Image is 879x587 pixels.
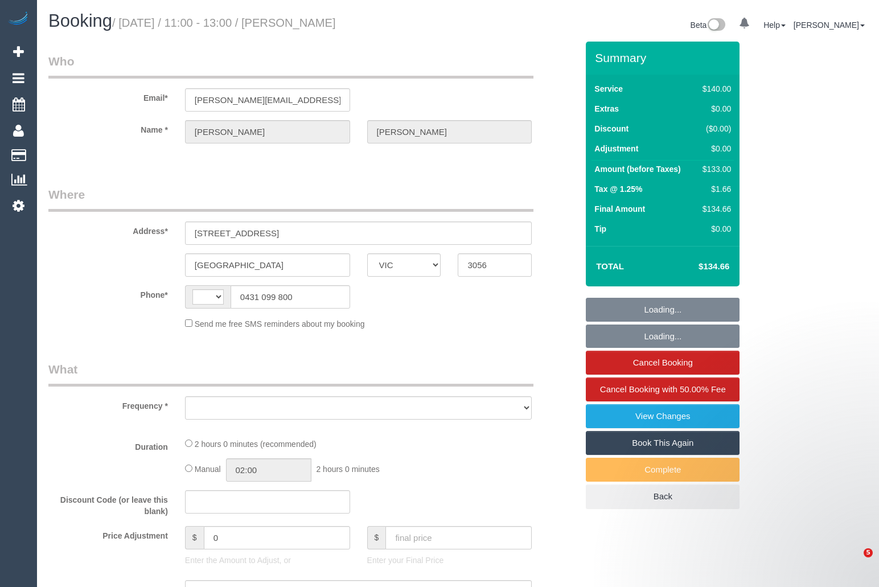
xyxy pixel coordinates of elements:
small: / [DATE] / 11:00 - 13:00 / [PERSON_NAME] [112,17,336,29]
span: Manual [195,465,221,474]
label: Phone* [40,285,176,301]
label: Duration [40,437,176,453]
label: Adjustment [594,143,638,154]
img: New interface [707,18,725,33]
label: Final Amount [594,203,645,215]
div: $0.00 [698,143,731,154]
label: Discount [594,123,629,134]
input: final price [385,526,532,549]
label: Tip [594,223,606,235]
label: Amount (before Taxes) [594,163,680,175]
label: Price Adjustment [40,526,176,541]
div: $133.00 [698,163,731,175]
div: $0.00 [698,103,731,114]
input: Last Name* [367,120,532,143]
label: Frequency * [40,396,176,412]
span: $ [367,526,386,549]
a: [PERSON_NAME] [794,20,865,30]
iframe: Intercom live chat [840,548,868,576]
legend: What [48,361,533,387]
a: Help [763,20,786,30]
h3: Summary [595,51,734,64]
h4: $134.66 [664,262,729,272]
input: First Name* [185,120,350,143]
span: 5 [864,548,873,557]
span: Booking [48,11,112,31]
a: Back [586,485,740,508]
label: Name * [40,120,176,136]
label: Tax @ 1.25% [594,183,642,195]
img: Automaid Logo [7,11,30,27]
a: Beta [691,20,726,30]
strong: Total [596,261,624,271]
a: Cancel Booking [586,351,740,375]
label: Extras [594,103,619,114]
a: Book This Again [586,431,740,455]
input: Phone* [231,285,350,309]
div: ($0.00) [698,123,731,134]
input: Post Code* [458,253,532,277]
p: Enter your Final Price [367,555,532,566]
legend: Where [48,186,533,212]
a: View Changes [586,404,740,428]
label: Email* [40,88,176,104]
a: Cancel Booking with 50.00% Fee [586,377,740,401]
p: Enter the Amount to Adjust, or [185,555,350,566]
label: Discount Code (or leave this blank) [40,490,176,517]
span: 2 hours 0 minutes (recommended) [195,440,317,449]
div: $134.66 [698,203,731,215]
label: Service [594,83,623,95]
span: $ [185,526,204,549]
span: 2 hours 0 minutes [316,465,379,474]
input: Suburb* [185,253,350,277]
span: Cancel Booking with 50.00% Fee [600,384,726,394]
input: Email* [185,88,350,112]
div: $140.00 [698,83,731,95]
legend: Who [48,53,533,79]
div: $1.66 [698,183,731,195]
label: Address* [40,221,176,237]
span: Send me free SMS reminders about my booking [195,319,365,329]
div: $0.00 [698,223,731,235]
